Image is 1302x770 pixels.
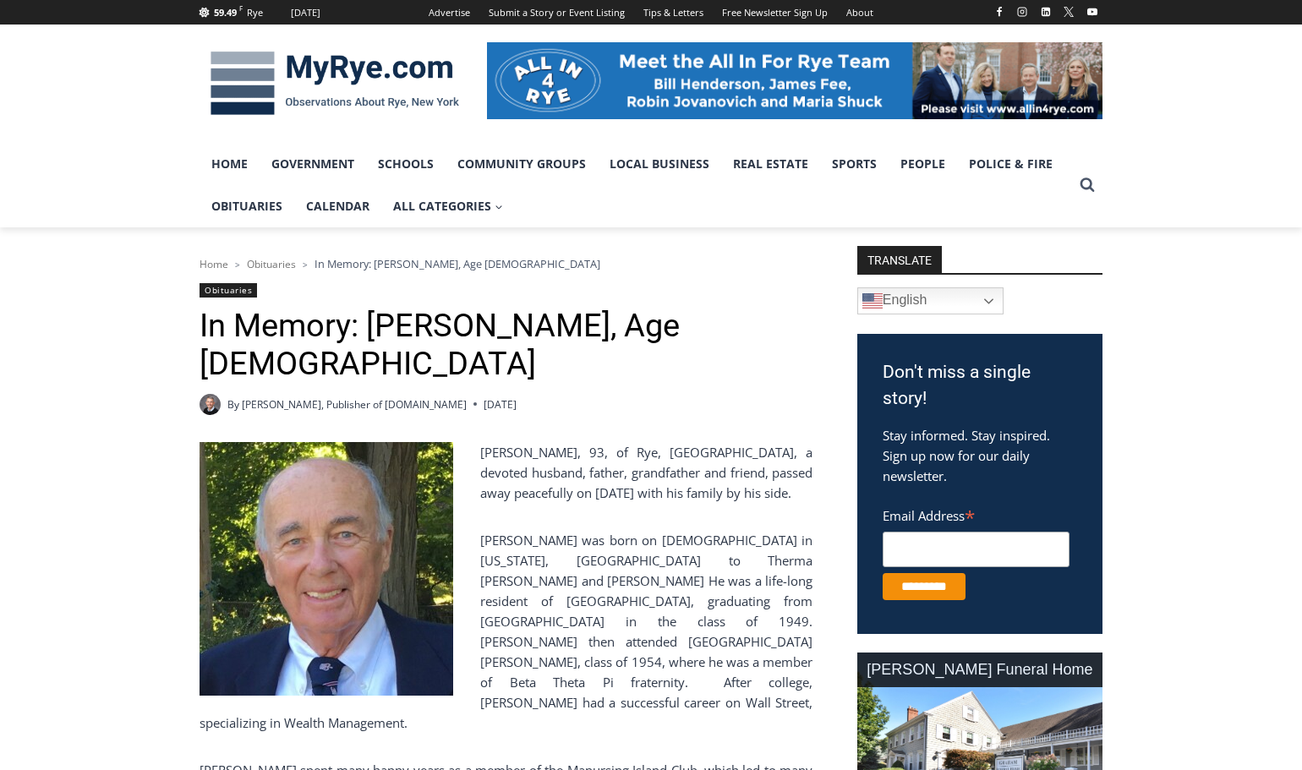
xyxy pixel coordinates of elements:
[957,143,1064,185] a: Police & Fire
[1036,2,1056,22] a: Linkedin
[200,283,257,298] a: Obituaries
[393,197,503,216] span: All Categories
[1059,2,1079,22] a: X
[200,530,812,733] p: [PERSON_NAME] was born on [DEMOGRAPHIC_DATA] in [US_STATE], [GEOGRAPHIC_DATA] to Therma [PERSON_N...
[883,425,1077,486] p: Stay informed. Stay inspired. Sign up now for our daily newsletter.
[857,246,942,273] strong: TRANSLATE
[598,143,721,185] a: Local Business
[381,185,515,227] a: All Categories
[235,259,240,270] span: >
[820,143,889,185] a: Sports
[227,396,239,412] span: By
[721,143,820,185] a: Real Estate
[1082,2,1102,22] a: YouTube
[1012,2,1032,22] a: Instagram
[857,287,1004,314] a: English
[889,143,957,185] a: People
[200,143,1072,228] nav: Primary Navigation
[242,397,467,412] a: [PERSON_NAME], Publisher of [DOMAIN_NAME]
[291,5,320,20] div: [DATE]
[989,2,1009,22] a: Facebook
[303,259,308,270] span: >
[883,499,1069,529] label: Email Address
[315,256,600,271] span: In Memory: [PERSON_NAME], Age [DEMOGRAPHIC_DATA]
[200,257,228,271] a: Home
[366,143,446,185] a: Schools
[214,6,237,19] span: 59.49
[200,442,453,696] img: Obituary - Richard Allen Hynson
[200,255,812,272] nav: Breadcrumbs
[883,359,1077,412] h3: Don't miss a single story!
[294,185,381,227] a: Calendar
[200,307,812,384] h1: In Memory: [PERSON_NAME], Age [DEMOGRAPHIC_DATA]
[487,42,1102,118] img: All in for Rye
[200,185,294,227] a: Obituaries
[200,394,221,415] a: Author image
[862,291,883,311] img: en
[260,143,366,185] a: Government
[484,396,517,412] time: [DATE]
[200,40,470,128] img: MyRye.com
[1072,170,1102,200] button: View Search Form
[857,653,1102,687] div: [PERSON_NAME] Funeral Home
[200,442,812,503] p: [PERSON_NAME], 93, of Rye, [GEOGRAPHIC_DATA], a devoted husband, father, grandfather and friend, ...
[239,3,243,13] span: F
[247,257,296,271] a: Obituaries
[200,143,260,185] a: Home
[446,143,598,185] a: Community Groups
[247,5,263,20] div: Rye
